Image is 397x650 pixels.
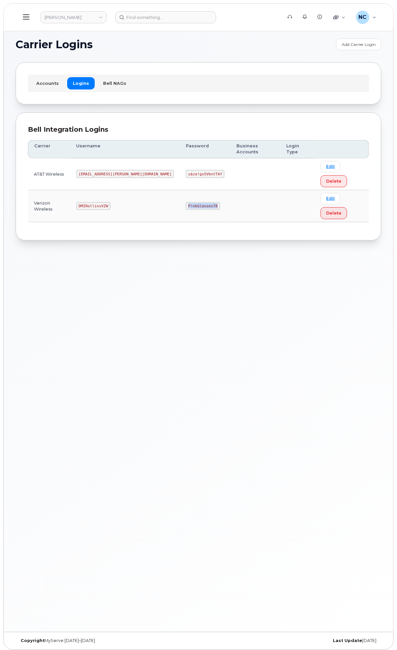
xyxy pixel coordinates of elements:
[76,170,174,178] code: [EMAIL_ADDRESS][PERSON_NAME][DOMAIN_NAME]
[28,190,70,222] td: Verizon Wireless
[28,158,70,190] td: AT&T Wireless
[326,210,341,216] span: Delete
[28,140,70,158] th: Carrier
[180,140,230,158] th: Password
[76,202,110,210] code: DMIRollinsVZW
[281,140,315,158] th: Login Type
[333,638,362,643] strong: Last Update
[16,40,93,50] span: Carrier Logins
[230,140,280,158] th: Business Accounts
[70,140,180,158] th: Username
[336,39,381,50] a: Add Carrier Login
[186,170,224,178] code: u$za!gx5VbntTAf
[21,638,45,643] strong: Copyright
[31,77,65,89] a: Accounts
[28,125,369,134] div: Bell Integration Logins
[321,207,347,219] button: Delete
[16,638,198,644] div: MyServe [DATE]–[DATE]
[97,77,132,89] a: Bell NAGs
[198,638,381,644] div: [DATE]
[67,77,95,89] a: Logins
[326,178,341,184] span: Delete
[186,202,220,210] code: P!nkGlasses78
[321,161,340,173] a: Edit
[321,193,340,205] a: Edit
[321,175,347,187] button: Delete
